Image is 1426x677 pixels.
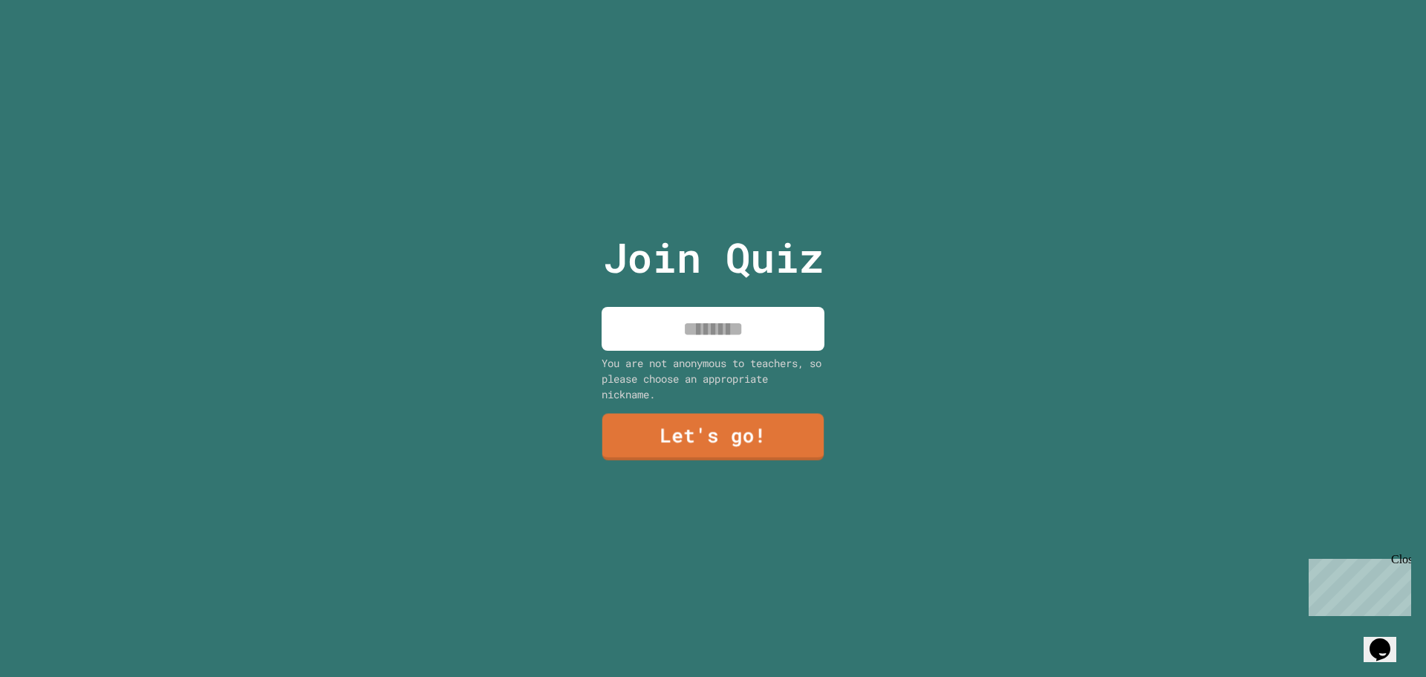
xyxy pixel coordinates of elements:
[602,355,824,402] div: You are not anonymous to teachers, so please choose an appropriate nickname.
[1303,553,1411,616] iframe: chat widget
[6,6,102,94] div: Chat with us now!Close
[603,227,824,288] p: Join Quiz
[602,414,824,461] a: Let's go!
[1364,618,1411,662] iframe: chat widget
